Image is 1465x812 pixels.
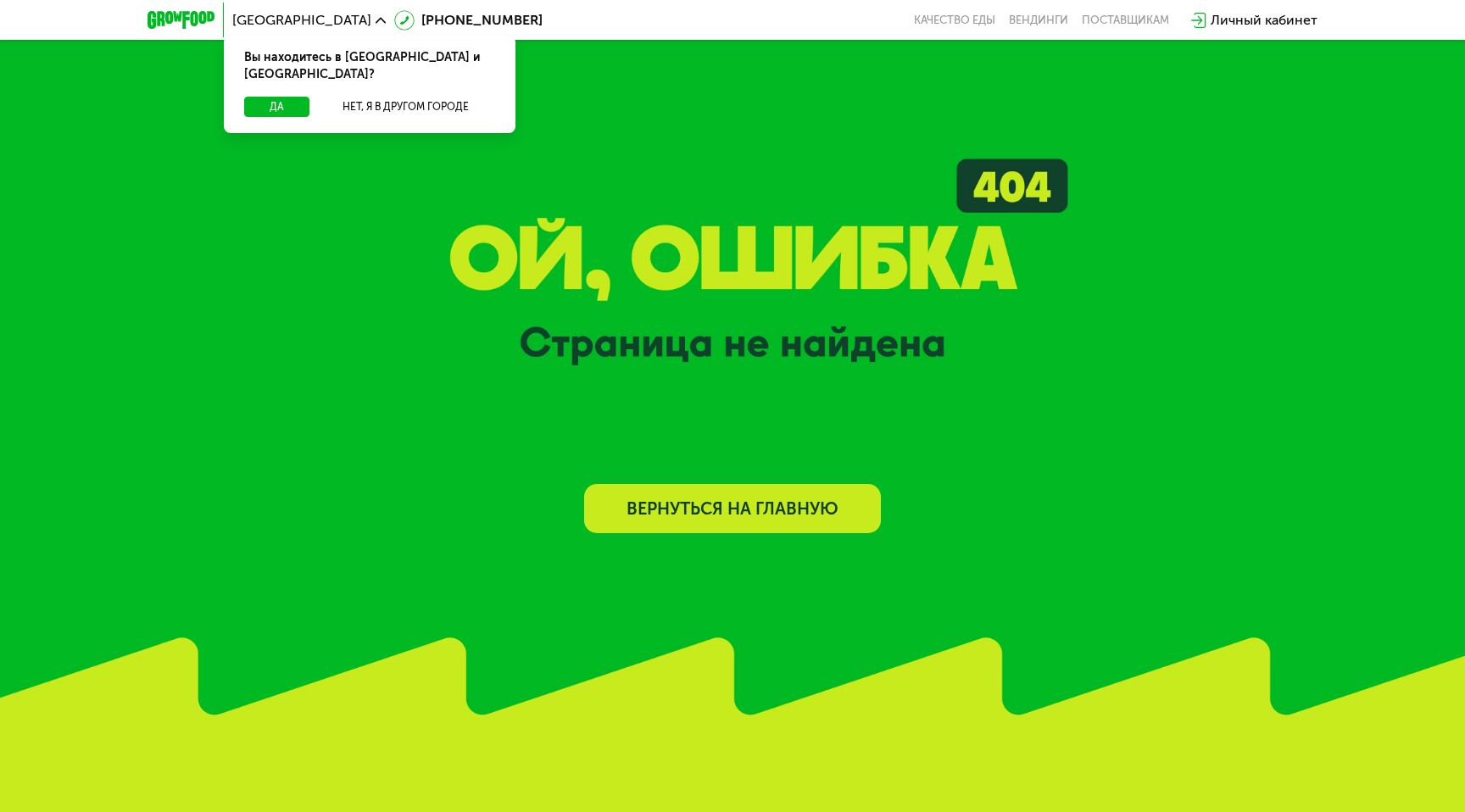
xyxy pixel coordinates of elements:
[1082,14,1169,27] div: поставщикам
[224,36,515,97] div: Вы находитесь в [GEOGRAPHIC_DATA] и [GEOGRAPHIC_DATA]?
[244,97,309,117] button: Да
[1211,10,1317,31] div: Личный кабинет
[232,14,371,27] span: [GEOGRAPHIC_DATA]
[914,14,995,27] a: Качество еды
[1009,14,1068,27] a: Вендинги
[316,97,495,117] button: Нет, я в другом городе
[584,484,881,533] a: Вернуться на главную
[394,10,543,31] a: [PHONE_NUMBER]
